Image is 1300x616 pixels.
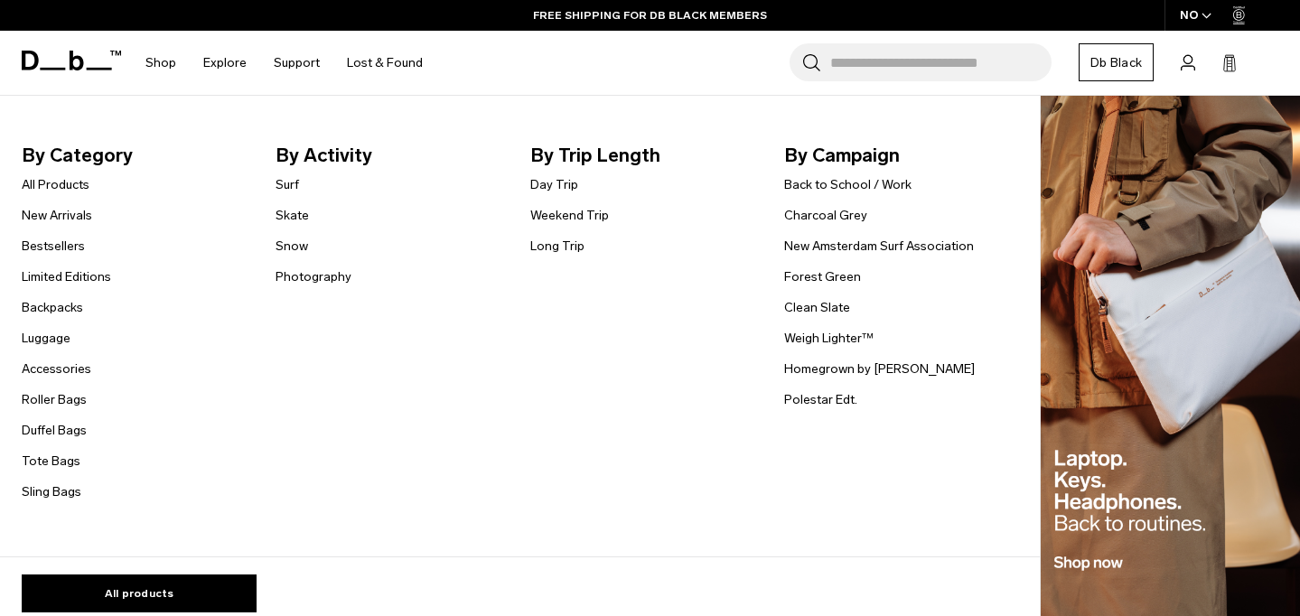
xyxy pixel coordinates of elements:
[530,175,578,194] a: Day Trip
[1079,43,1154,81] a: Db Black
[276,237,308,256] a: Snow
[784,329,874,348] a: Weigh Lighter™
[22,141,247,170] span: By Category
[784,390,857,409] a: Polestar Edt.
[276,175,299,194] a: Surf
[784,298,850,317] a: Clean Slate
[22,574,257,612] a: All products
[276,267,351,286] a: Photography
[784,237,974,256] a: New Amsterdam Surf Association
[22,237,85,256] a: Bestsellers
[22,267,111,286] a: Limited Editions
[22,452,80,471] a: Tote Bags
[22,421,87,440] a: Duffel Bags
[784,267,861,286] a: Forest Green
[784,206,867,225] a: Charcoal Grey
[145,31,176,95] a: Shop
[347,31,423,95] a: Lost & Found
[132,31,436,95] nav: Main Navigation
[22,390,87,409] a: Roller Bags
[22,482,81,501] a: Sling Bags
[530,206,609,225] a: Weekend Trip
[784,175,912,194] a: Back to School / Work
[533,7,767,23] a: FREE SHIPPING FOR DB BLACK MEMBERS
[22,206,92,225] a: New Arrivals
[530,141,755,170] span: By Trip Length
[22,298,83,317] a: Backpacks
[276,141,500,170] span: By Activity
[22,175,89,194] a: All Products
[22,359,91,378] a: Accessories
[784,141,1009,170] span: By Campaign
[530,237,585,256] a: Long Trip
[784,359,975,378] a: Homegrown by [PERSON_NAME]
[274,31,320,95] a: Support
[203,31,247,95] a: Explore
[276,206,309,225] a: Skate
[22,329,70,348] a: Luggage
